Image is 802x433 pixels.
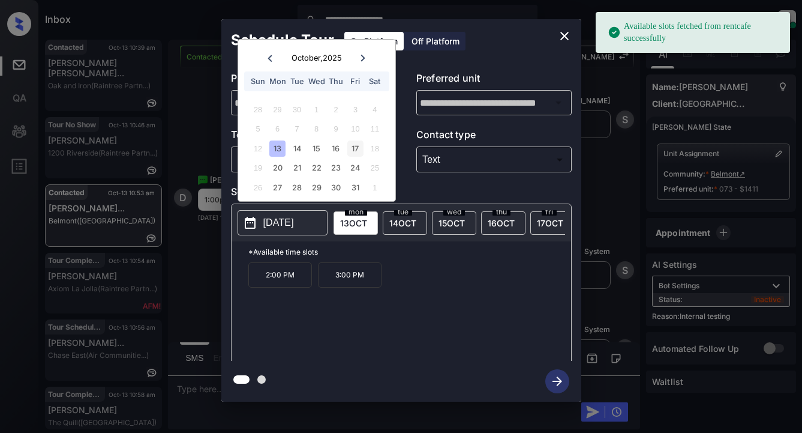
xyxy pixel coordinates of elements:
[250,73,266,89] div: Sun
[347,73,364,89] div: Fri
[367,160,383,176] div: Not available Saturday, October 25th, 2025
[289,180,305,196] div: Choose Tuesday, October 28th, 2025
[608,16,780,49] div: Available slots fetched from rentcafe successfully
[405,32,465,50] div: Off Platform
[263,216,294,230] p: [DATE]
[269,160,286,176] div: Choose Monday, October 20th, 2025
[347,180,364,196] div: Choose Friday, October 31st, 2025
[248,241,571,262] p: *Available time slots
[432,211,476,235] div: date-select
[250,101,266,118] div: Not available Sunday, September 28th, 2025
[269,101,286,118] div: Not available Monday, September 29th, 2025
[367,180,383,196] div: Not available Saturday, November 1st, 2025
[289,73,305,89] div: Tue
[538,366,576,397] button: btn-next
[250,180,266,196] div: Not available Sunday, October 26th, 2025
[389,218,416,228] span: 14 OCT
[242,100,391,197] div: month 2025-10
[481,211,525,235] div: date-select
[289,101,305,118] div: Not available Tuesday, September 30th, 2025
[328,160,344,176] div: Choose Thursday, October 23rd, 2025
[231,184,572,204] p: Select slot
[269,180,286,196] div: Choose Monday, October 27th, 2025
[347,121,364,137] div: Not available Friday, October 10th, 2025
[367,73,383,89] div: Sat
[308,73,325,89] div: Wed
[416,71,572,90] p: Preferred unit
[347,101,364,118] div: Not available Friday, October 3rd, 2025
[394,208,412,216] span: tue
[367,121,383,137] div: Not available Saturday, October 11th, 2025
[492,208,510,216] span: thu
[383,211,427,235] div: date-select
[367,101,383,118] div: Not available Saturday, October 4th, 2025
[308,160,325,176] div: Choose Wednesday, October 22nd, 2025
[269,73,286,89] div: Mon
[328,73,344,89] div: Thu
[537,218,563,228] span: 17 OCT
[416,127,572,147] p: Contact type
[231,127,386,147] p: Tour type
[269,141,286,157] div: Choose Monday, October 13th, 2025
[318,262,382,288] p: 3:00 PM
[248,262,312,288] p: 2:00 PM
[238,210,328,235] button: [DATE]
[328,141,344,157] div: Choose Thursday, October 16th, 2025
[347,141,364,157] div: Choose Friday, October 17th, 2025
[221,19,344,61] h2: Schedule Tour
[530,211,575,235] div: date-select
[328,121,344,137] div: Not available Thursday, October 9th, 2025
[289,160,305,176] div: Choose Tuesday, October 21st, 2025
[345,208,367,216] span: mon
[328,101,344,118] div: Not available Thursday, October 2nd, 2025
[344,32,404,50] div: On Platform
[438,218,465,228] span: 15 OCT
[308,141,325,157] div: Choose Wednesday, October 15th, 2025
[334,211,378,235] div: date-select
[340,218,367,228] span: 13 OCT
[250,141,266,157] div: Not available Sunday, October 12th, 2025
[367,141,383,157] div: Not available Saturday, October 18th, 2025
[308,101,325,118] div: Not available Wednesday, October 1st, 2025
[269,121,286,137] div: Not available Monday, October 6th, 2025
[419,150,569,169] div: Text
[328,180,344,196] div: Choose Thursday, October 30th, 2025
[552,24,576,48] button: close
[542,208,557,216] span: fri
[234,150,383,169] div: In Person
[292,53,342,62] div: October , 2025
[488,218,515,228] span: 16 OCT
[231,71,386,90] p: Preferred community
[308,180,325,196] div: Choose Wednesday, October 29th, 2025
[250,160,266,176] div: Not available Sunday, October 19th, 2025
[347,160,364,176] div: Choose Friday, October 24th, 2025
[289,121,305,137] div: Not available Tuesday, October 7th, 2025
[443,208,465,216] span: wed
[289,141,305,157] div: Choose Tuesday, October 14th, 2025
[250,121,266,137] div: Not available Sunday, October 5th, 2025
[308,121,325,137] div: Not available Wednesday, October 8th, 2025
